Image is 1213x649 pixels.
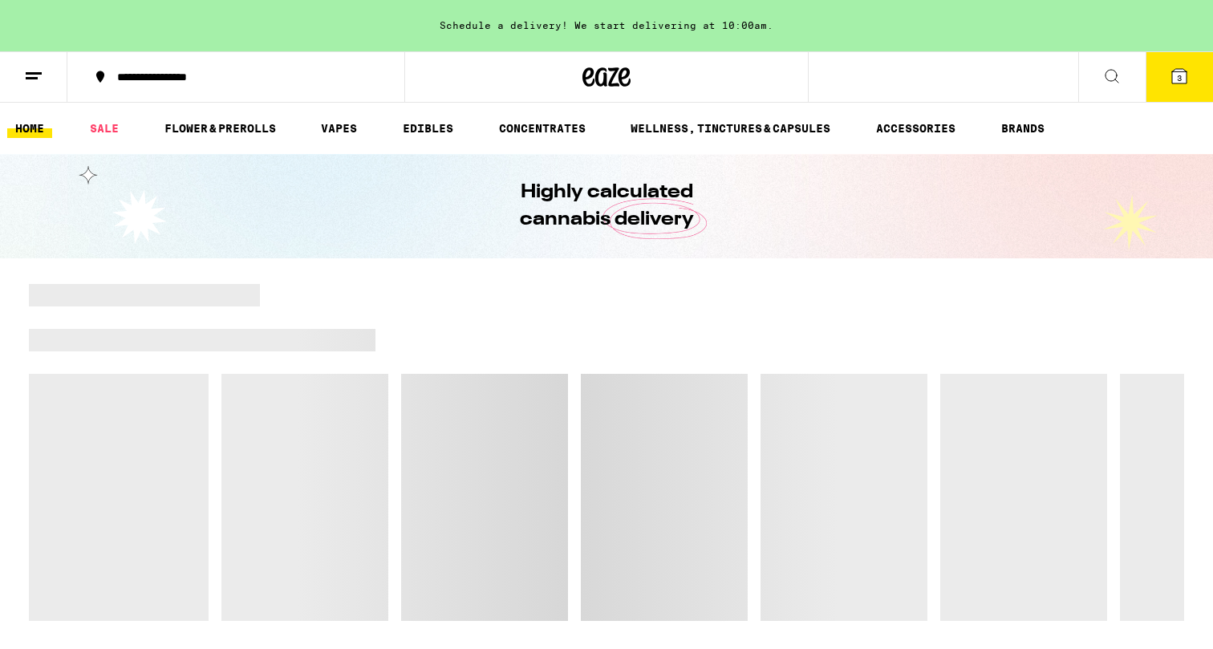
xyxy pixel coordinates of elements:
a: WELLNESS, TINCTURES & CAPSULES [623,119,838,138]
a: EDIBLES [395,119,461,138]
a: SALE [82,119,127,138]
h1: Highly calculated cannabis delivery [474,179,739,233]
button: 3 [1146,52,1213,102]
a: BRANDS [993,119,1053,138]
a: FLOWER & PREROLLS [156,119,284,138]
span: 3 [1177,73,1182,83]
a: CONCENTRATES [491,119,594,138]
a: HOME [7,119,52,138]
a: ACCESSORIES [868,119,964,138]
a: VAPES [313,119,365,138]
